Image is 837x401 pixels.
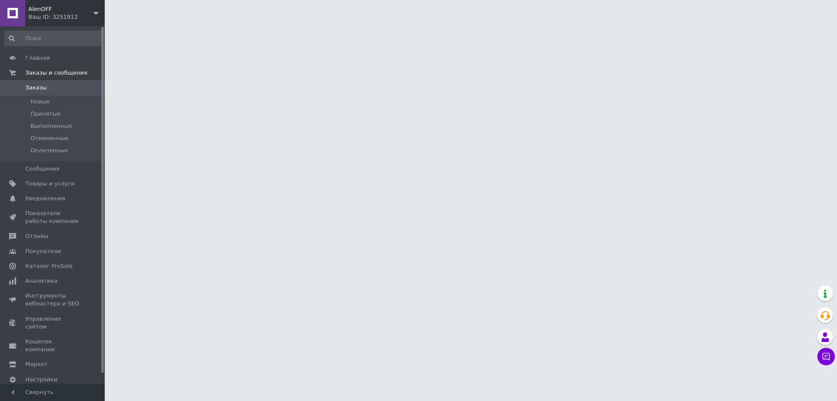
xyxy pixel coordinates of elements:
[25,292,81,308] span: Инструменты вебмастера и SEO
[25,84,47,92] span: Заказы
[25,376,57,384] span: Настройки
[4,31,103,46] input: Поиск
[25,315,81,331] span: Управление сайтом
[28,5,94,13] span: AlenOFF
[25,69,87,77] span: Заказы и сообщения
[25,180,75,188] span: Товары и услуги
[817,348,835,365] button: Чат с покупателем
[25,360,48,368] span: Маркет
[31,134,69,142] span: Отмененные
[25,209,81,225] span: Показатели работы компании
[25,338,81,353] span: Кошелек компании
[25,165,59,173] span: Сообщения
[31,122,72,130] span: Выполненные
[25,277,58,285] span: Аналитика
[25,54,50,62] span: Главная
[31,98,50,106] span: Новые
[28,13,105,21] div: Ваш ID: 3251912
[25,195,65,202] span: Уведомления
[25,232,48,240] span: Отзывы
[31,110,61,118] span: Принятые
[31,147,68,154] span: Оплаченные
[25,247,61,255] span: Покупатели
[25,262,72,270] span: Каталог ProSale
